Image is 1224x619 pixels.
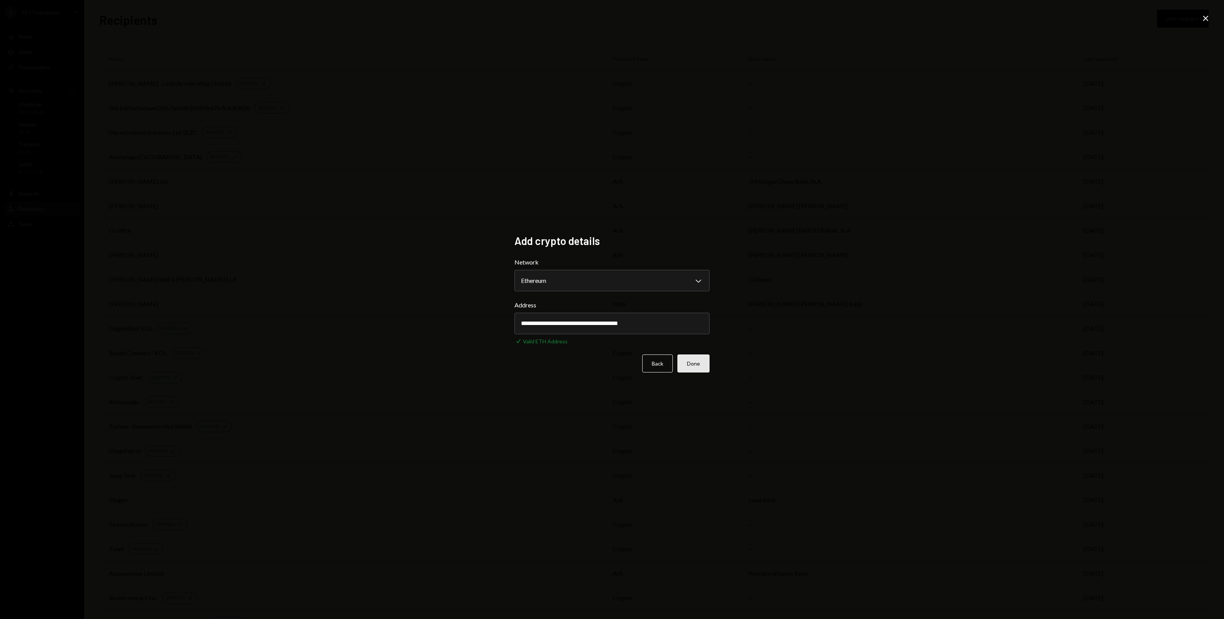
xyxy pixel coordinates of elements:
[677,354,710,372] button: Done
[514,270,710,291] button: Network
[514,258,710,267] label: Network
[514,234,710,248] h2: Add crypto details
[514,301,710,310] label: Address
[642,354,673,372] button: Back
[523,337,568,345] div: Valid ETH Address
